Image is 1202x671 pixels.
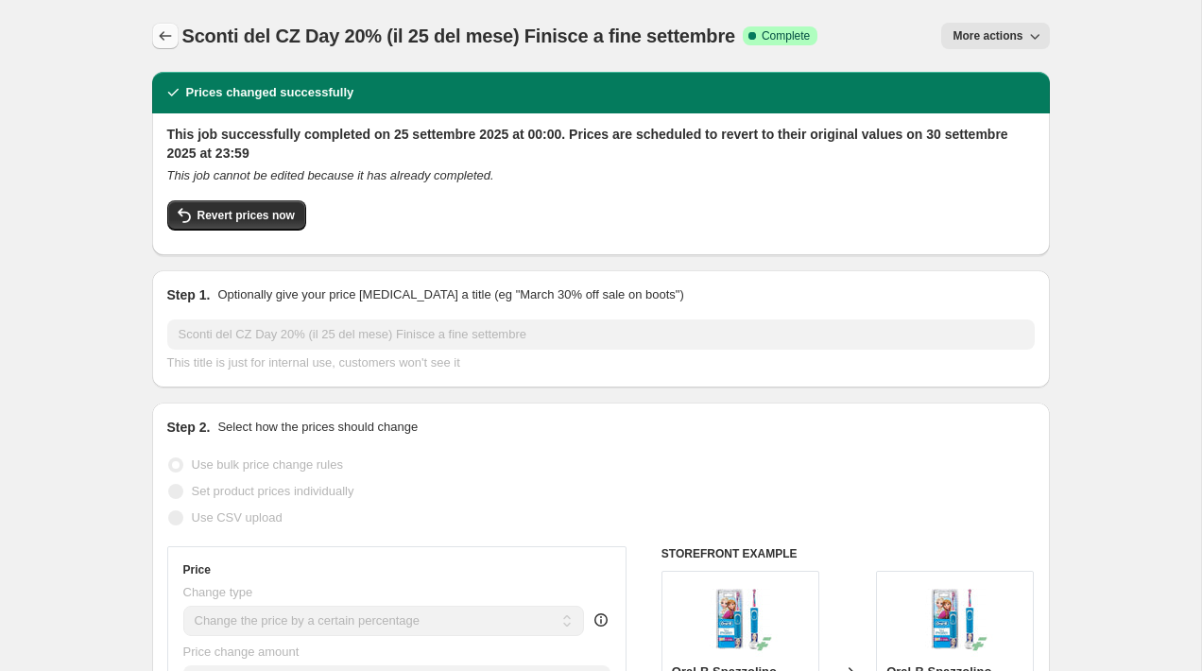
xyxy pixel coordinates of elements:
span: This title is just for internal use, customers won't see it [167,355,460,370]
p: Optionally give your price [MEDICAL_DATA] a title (eg "March 30% off sale on boots") [217,285,683,304]
h2: Prices changed successfully [186,83,354,102]
div: help [592,611,610,629]
button: Price change jobs [152,23,179,49]
span: More actions [953,28,1022,43]
span: Set product prices individually [192,484,354,498]
h2: Step 1. [167,285,211,304]
span: Change type [183,585,253,599]
span: Use bulk price change rules [192,457,343,472]
span: Revert prices now [197,208,295,223]
h6: STOREFRONT EXAMPLE [661,546,1035,561]
span: Price change amount [183,645,300,659]
p: Select how the prices should change [217,418,418,437]
img: 4210201241317__43734.1705702779.1280.1280_80x.jpg [702,581,778,657]
button: More actions [941,23,1049,49]
h2: This job successfully completed on 25 settembre 2025 at 00:00. Prices are scheduled to revert to ... [167,125,1035,163]
img: 4210201241317__43734.1705702779.1280.1280_80x.jpg [918,581,993,657]
span: Sconti del CZ Day 20% (il 25 del mese) Finisce a fine settembre [182,26,735,46]
h3: Price [183,562,211,577]
span: Use CSV upload [192,510,283,525]
span: Complete [762,28,810,43]
i: This job cannot be edited because it has already completed. [167,168,494,182]
button: Revert prices now [167,200,306,231]
input: 30% off holiday sale [167,319,1035,350]
h2: Step 2. [167,418,211,437]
